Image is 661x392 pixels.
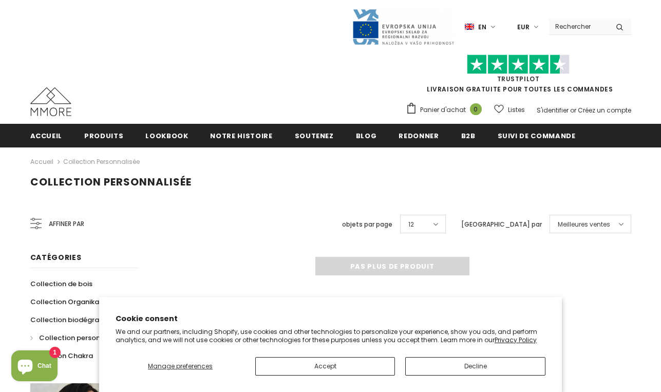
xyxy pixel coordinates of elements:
a: Collection de bois [30,275,92,293]
input: Search Site [549,19,608,34]
span: LIVRAISON GRATUITE POUR TOUTES LES COMMANDES [406,59,631,94]
a: Collection personnalisée [30,329,124,347]
a: Blog [356,124,377,147]
a: Notre histoire [210,124,272,147]
span: or [570,106,576,115]
a: soutenez [295,124,334,147]
a: Accueil [30,156,53,168]
span: Lookbook [145,131,188,141]
span: Produits [84,131,123,141]
span: Accueil [30,131,63,141]
label: [GEOGRAPHIC_DATA] par [461,219,542,230]
span: Catégories [30,252,82,263]
span: Affiner par [49,218,84,230]
span: Listes [508,105,525,115]
a: Collection Chakra [30,347,93,365]
span: EUR [517,22,530,32]
a: Collection biodégradable [30,311,119,329]
label: objets par page [342,219,392,230]
h2: Cookie consent [116,313,545,324]
span: Collection personnalisée [30,175,192,189]
a: B2B [461,124,476,147]
a: Panier d'achat 0 [406,102,487,118]
a: Javni Razpis [352,22,455,31]
img: Javni Razpis [352,8,455,46]
span: B2B [461,131,476,141]
span: Collection personnalisée [39,333,124,343]
a: Produits [84,124,123,147]
span: Manage preferences [148,362,213,370]
button: Decline [405,357,545,376]
a: TrustPilot [497,74,540,83]
img: i-lang-1.png [465,23,474,31]
span: Panier d'achat [420,105,466,115]
span: Meilleures ventes [558,219,610,230]
span: en [478,22,486,32]
span: Collection de bois [30,279,92,289]
a: Collection personnalisée [63,157,140,166]
a: Listes [494,101,525,119]
button: Manage preferences [116,357,245,376]
a: Accueil [30,124,63,147]
a: Collection Organika [30,293,99,311]
a: Créez un compte [578,106,631,115]
span: Suivi de commande [498,131,576,141]
inbox-online-store-chat: Shopify online store chat [8,350,61,384]
a: Lookbook [145,124,188,147]
a: Privacy Policy [495,335,537,344]
span: Collection Organika [30,297,99,307]
a: Suivi de commande [498,124,576,147]
img: Cas MMORE [30,87,71,116]
a: S'identifier [537,106,569,115]
p: We and our partners, including Shopify, use cookies and other technologies to personalize your ex... [116,328,545,344]
span: Redonner [399,131,439,141]
img: Faites confiance aux étoiles pilotes [467,54,570,74]
span: Blog [356,131,377,141]
span: Notre histoire [210,131,272,141]
span: soutenez [295,131,334,141]
span: 0 [470,103,482,115]
span: Collection Chakra [30,351,93,361]
a: Redonner [399,124,439,147]
span: 12 [408,219,414,230]
span: Collection biodégradable [30,315,119,325]
button: Accept [255,357,395,376]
